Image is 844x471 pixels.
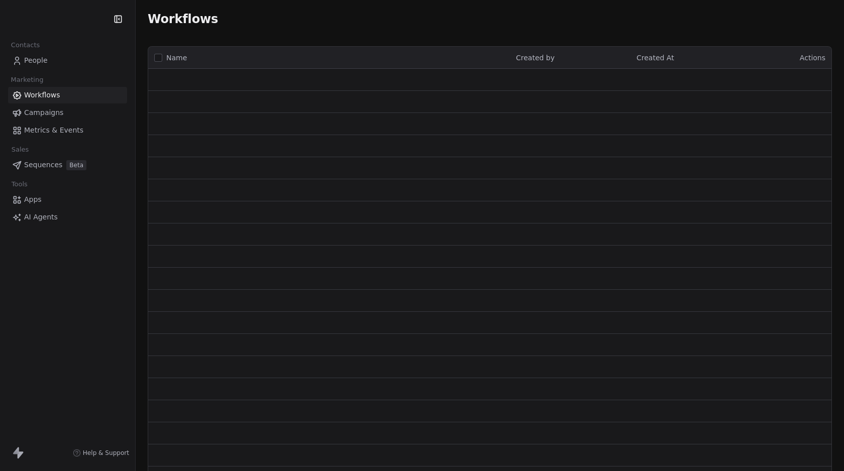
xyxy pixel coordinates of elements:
[7,177,32,192] span: Tools
[8,191,127,208] a: Apps
[24,212,58,222] span: AI Agents
[7,72,48,87] span: Marketing
[166,53,187,63] span: Name
[8,157,127,173] a: SequencesBeta
[7,38,44,53] span: Contacts
[8,209,127,225] a: AI Agents
[24,160,62,170] span: Sequences
[7,142,33,157] span: Sales
[8,122,127,139] a: Metrics & Events
[24,107,63,118] span: Campaigns
[24,125,83,136] span: Metrics & Events
[24,55,48,66] span: People
[8,52,127,69] a: People
[24,90,60,100] span: Workflows
[66,160,86,170] span: Beta
[8,104,127,121] a: Campaigns
[637,54,674,62] span: Created At
[8,87,127,103] a: Workflows
[24,194,42,205] span: Apps
[516,54,555,62] span: Created by
[83,449,129,457] span: Help & Support
[73,449,129,457] a: Help & Support
[800,54,825,62] span: Actions
[148,12,218,26] span: Workflows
